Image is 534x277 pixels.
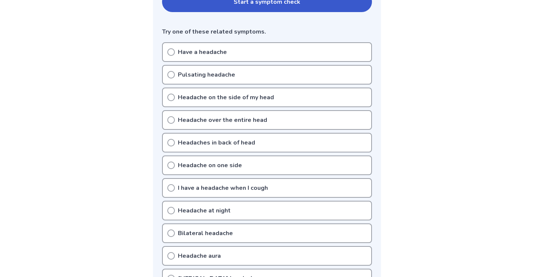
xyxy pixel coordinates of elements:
[178,251,221,260] p: Headache aura
[178,229,233,238] p: Bilateral headache
[178,93,274,102] p: Headache on the side of my head
[178,206,231,215] p: Headache at night
[178,183,268,192] p: I have a headache when I cough
[178,70,235,79] p: Pulsating headache
[178,161,242,170] p: Headache on one side
[162,27,372,36] p: Try one of these related symptoms.
[178,115,267,125] p: Headache over the entire head
[178,138,255,147] p: Headaches in back of head
[178,48,227,57] p: Have a headache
